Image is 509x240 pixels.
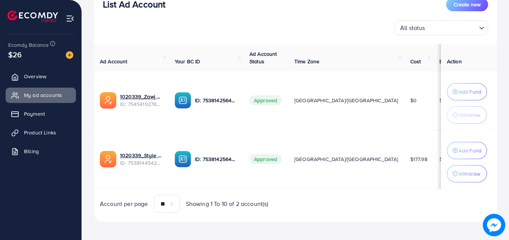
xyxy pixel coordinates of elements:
[459,87,481,96] p: Add Fund
[447,83,487,100] button: Add Fund
[447,106,487,124] button: Withdraw
[395,20,488,35] div: Search for option
[410,97,417,104] span: $0
[483,214,505,236] img: image
[120,159,163,167] span: ID: 7538144542424301584
[294,58,319,65] span: Time Zone
[459,110,480,119] p: Withdraw
[175,92,191,109] img: ic-ba-acc.ded83a64.svg
[6,88,76,103] a: My ad accounts
[120,93,163,100] a: 1020339_Zawj Officials_1756805066440
[24,73,46,80] span: Overview
[186,200,269,208] span: Showing 1 To 10 of 2 account(s)
[249,50,277,65] span: Ad Account Status
[6,144,76,159] a: Billing
[249,95,282,105] span: Approved
[6,125,76,140] a: Product Links
[8,49,22,60] span: $26
[175,151,191,167] img: ic-ba-acc.ded83a64.svg
[195,155,237,164] p: ID: 7538142564612849682
[100,92,116,109] img: ic-ads-acc.e4c84228.svg
[100,151,116,167] img: ic-ads-acc.e4c84228.svg
[66,14,74,23] img: menu
[294,155,398,163] span: [GEOGRAPHIC_DATA]/[GEOGRAPHIC_DATA]
[24,129,56,136] span: Product Links
[6,69,76,84] a: Overview
[294,97,398,104] span: [GEOGRAPHIC_DATA]/[GEOGRAPHIC_DATA]
[120,100,163,108] span: ID: 7545419278074380306
[459,146,481,155] p: Add Fund
[249,154,282,164] span: Approved
[410,155,427,163] span: $177.98
[427,21,476,33] input: Search for option
[24,148,39,155] span: Billing
[120,93,163,108] div: <span class='underline'>1020339_Zawj Officials_1756805066440</span></br>7545419278074380306
[410,58,421,65] span: Cost
[100,200,148,208] span: Account per page
[195,96,237,105] p: ID: 7538142564612849682
[175,58,200,65] span: Your BC ID
[459,169,480,178] p: Withdraw
[447,58,462,65] span: Action
[6,106,76,121] a: Payment
[454,1,481,8] span: Create new
[120,152,163,167] div: <span class='underline'>1020339_Style aura_1755111058702</span></br>7538144542424301584
[24,91,62,99] span: My ad accounts
[24,110,45,118] span: Payment
[447,142,487,159] button: Add Fund
[100,58,128,65] span: Ad Account
[399,22,427,33] span: All status
[8,41,49,49] span: Ecomdy Balance
[7,10,58,22] img: logo
[447,165,487,182] button: Withdraw
[66,51,73,59] img: image
[120,152,163,159] a: 1020339_Style aura_1755111058702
